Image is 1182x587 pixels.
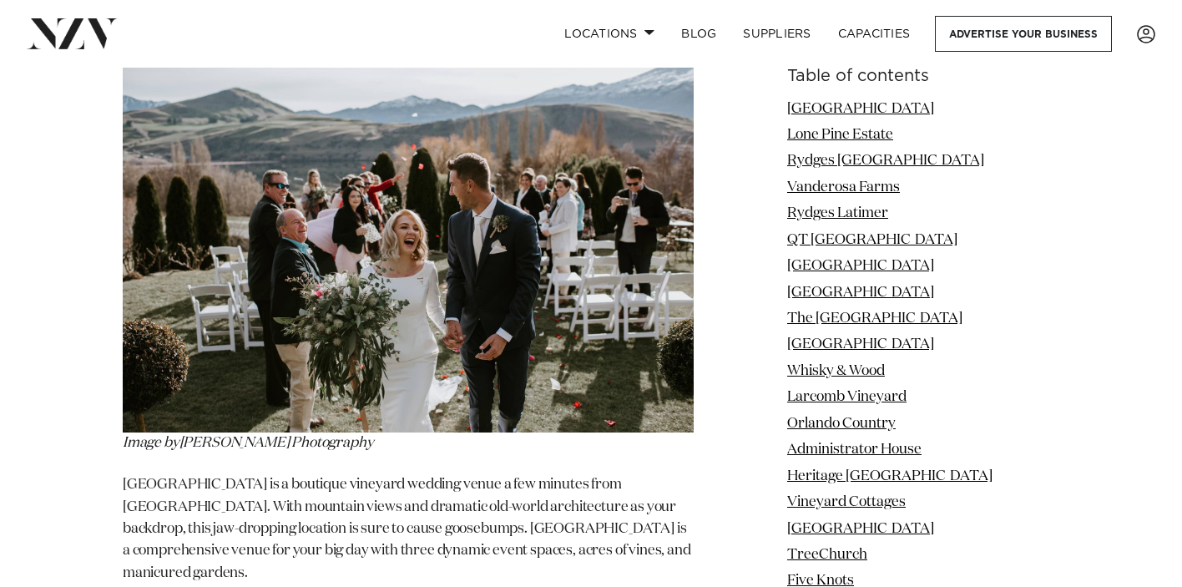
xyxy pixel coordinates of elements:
[668,16,730,52] a: BLOG
[787,443,922,458] a: Administrator House
[787,496,906,510] a: Vineyard Cottages
[787,207,888,221] a: Rydges Latimer
[787,180,900,195] a: Vanderosa Farms
[787,286,934,300] a: [GEOGRAPHIC_DATA]
[787,260,934,274] a: [GEOGRAPHIC_DATA]
[27,18,118,48] img: nzv-logo.png
[825,16,924,52] a: Capacities
[787,338,934,352] a: [GEOGRAPHIC_DATA]
[787,522,934,536] a: [GEOGRAPHIC_DATA]
[123,436,373,450] em: Image by
[787,391,907,405] a: Larcomb Vineyard
[179,436,374,450] span: [PERSON_NAME] Photography
[551,16,668,52] a: Locations
[787,233,957,247] a: QT [GEOGRAPHIC_DATA]
[787,417,896,431] a: Orlando Country
[935,16,1112,52] a: Advertise your business
[787,548,867,562] a: TreeChurch
[730,16,824,52] a: SUPPLIERS
[787,312,962,326] a: The [GEOGRAPHIC_DATA]
[787,154,984,169] a: Rydges [GEOGRAPHIC_DATA]
[787,364,885,378] a: Whisky & Wood
[787,469,993,483] a: Heritage [GEOGRAPHIC_DATA]
[787,128,893,142] a: Lone Pine Estate
[787,102,934,116] a: [GEOGRAPHIC_DATA]
[787,68,1059,85] h6: Table of contents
